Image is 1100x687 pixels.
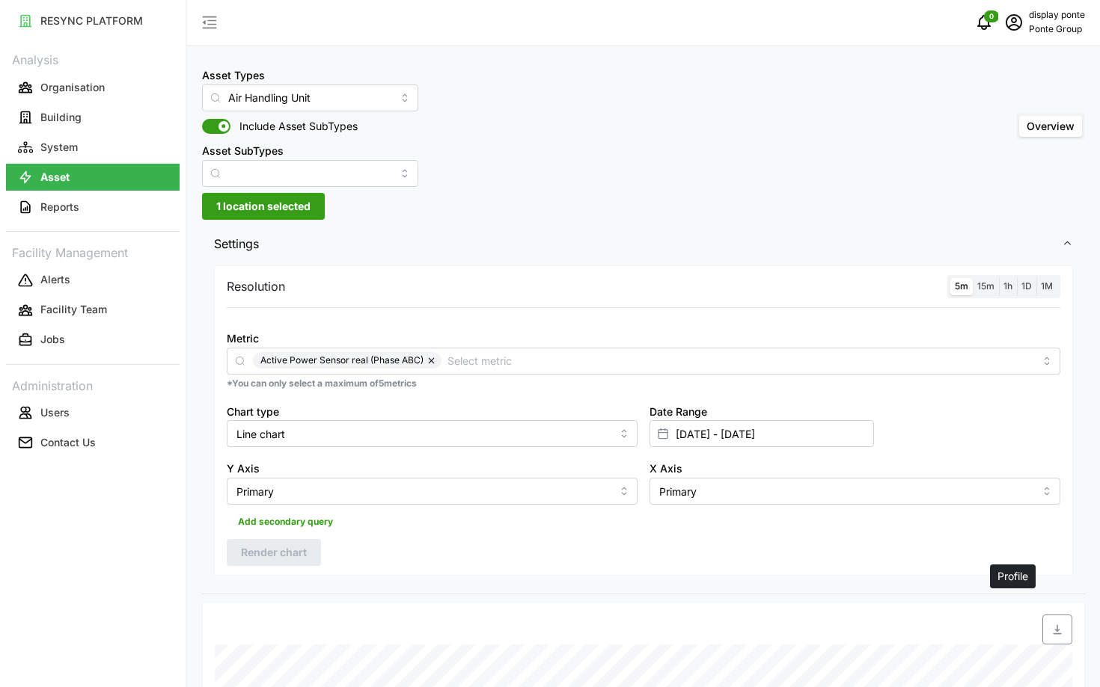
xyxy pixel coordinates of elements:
button: Jobs [6,327,180,354]
span: 1M [1041,280,1053,292]
label: Asset Types [202,67,265,84]
button: RESYNC PLATFORM [6,7,180,34]
p: Facility Team [40,302,107,317]
p: Users [40,405,70,420]
button: 1 location selected [202,193,325,220]
button: Alerts [6,267,180,294]
p: Building [40,110,82,125]
span: 1 location selected [216,194,311,219]
p: System [40,140,78,155]
a: Facility Team [6,295,180,325]
span: 0 [989,11,994,22]
button: System [6,134,180,161]
span: 15m [977,280,994,292]
p: Contact Us [40,435,96,450]
label: Asset SubTypes [202,143,284,159]
p: Facility Management [6,241,180,262]
input: Select X axis [650,478,1060,505]
input: Select Y axis [227,478,638,505]
a: Reports [6,192,180,222]
button: Building [6,104,180,131]
button: Organisation [6,74,180,101]
a: Asset [6,162,180,192]
p: *You can only select a maximum of 5 metrics [227,378,1060,390]
a: Contact Us [6,428,180,458]
span: Include Asset SubTypes [230,119,358,134]
button: notifications [969,7,999,37]
p: Resolution [227,277,285,296]
p: Reports [40,200,79,215]
span: Add secondary query [238,511,333,532]
label: Y Axis [227,460,260,477]
p: Administration [6,374,180,395]
p: Alerts [40,272,70,287]
button: Settings [202,226,1085,262]
a: Building [6,102,180,132]
button: Contact Us [6,429,180,456]
p: Jobs [40,332,65,347]
span: Settings [214,226,1062,262]
button: Render chart [227,539,321,566]
button: schedule [999,7,1029,37]
p: Ponte Group [1029,22,1085,37]
a: Organisation [6,73,180,102]
span: Active Power Sensor real (Phase ABC) [260,352,424,369]
label: Metric [227,330,259,347]
p: Analysis [6,48,180,70]
label: X Axis [650,460,682,477]
span: 1h [1003,280,1012,292]
button: Asset [6,164,180,191]
label: Chart type [227,404,279,420]
p: display ponte [1029,8,1085,22]
div: Settings [202,262,1085,594]
a: Jobs [6,325,180,355]
p: Organisation [40,80,105,95]
button: Users [6,399,180,426]
a: Users [6,398,180,428]
a: Alerts [6,265,180,295]
input: Select date range [650,420,874,447]
input: Select metric [447,352,1034,369]
p: RESYNC PLATFORM [40,13,143,28]
span: 1D [1021,280,1032,292]
span: Overview [1027,120,1075,132]
label: Date Range [650,404,707,420]
span: 5m [955,280,968,292]
input: Select chart type [227,420,638,447]
span: Render chart [241,540,307,565]
button: Reports [6,194,180,221]
button: Facility Team [6,297,180,324]
button: Add secondary query [227,511,344,533]
a: RESYNC PLATFORM [6,6,180,36]
p: Asset [40,170,70,185]
a: System [6,132,180,162]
